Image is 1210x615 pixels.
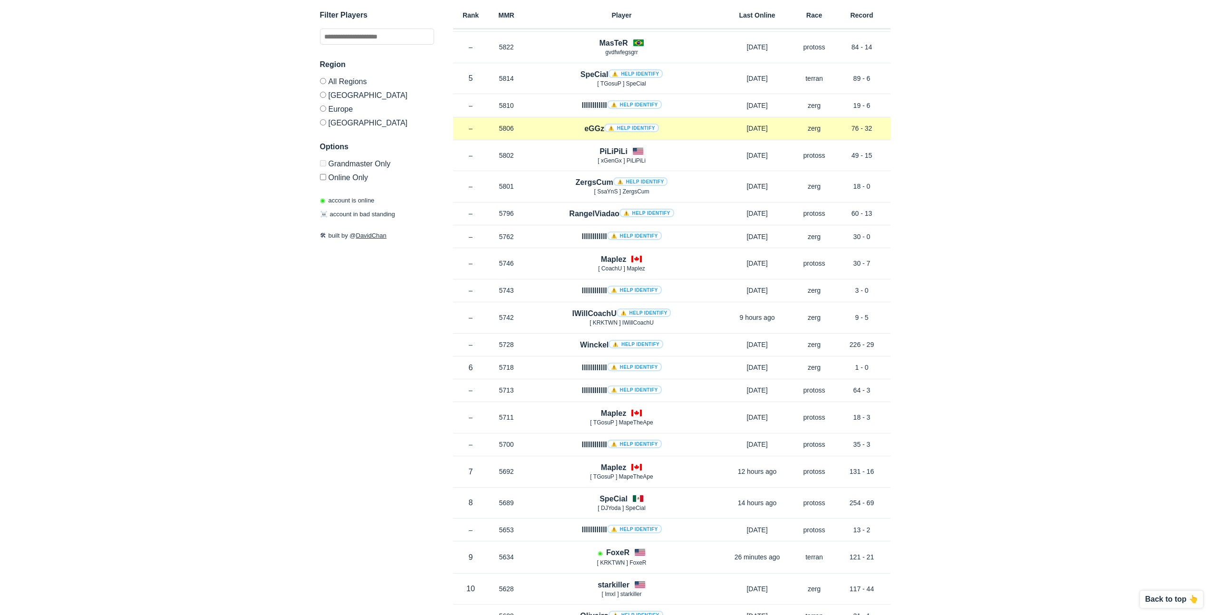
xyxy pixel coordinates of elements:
p: 5810 [489,101,524,110]
p: built by @ [320,231,434,240]
input: Grandmaster Only [320,160,326,166]
span: [ TGosuP ] MapeTheApe [590,473,653,480]
a: ⚠️ Help identify [607,385,662,394]
p: – [453,259,489,268]
p: 10 [453,583,489,594]
p: 5806 [489,124,524,133]
p: 5634 [489,552,524,562]
p: – [453,440,489,449]
p: 5743 [489,286,524,295]
p: [DATE] [719,440,795,449]
p: zerg [795,286,833,295]
p: [DATE] [719,74,795,83]
a: ⚠️ Help identify [613,177,668,186]
p: 30 - 7 [833,259,891,268]
p: protoss [795,151,833,160]
p: 5700 [489,440,524,449]
p: zerg [795,124,833,133]
span: 🛠 [320,232,326,239]
h4: MasTeR [599,38,628,48]
p: 30 - 0 [833,232,891,241]
input: [GEOGRAPHIC_DATA] [320,92,326,98]
a: ⚠️ Help identify [607,286,662,294]
p: [DATE] [719,385,795,395]
a: ⚠️ Help identify [604,124,659,132]
h4: llllllllllll [581,285,661,296]
h4: SpeCial [581,69,663,80]
p: 5796 [489,209,524,218]
span: Account is laddering [598,550,602,557]
p: 131 - 16 [833,467,891,476]
p: 14 hours ago [719,498,795,508]
input: All Regions [320,78,326,84]
p: 5653 [489,525,524,535]
p: Back to top 👆 [1145,596,1198,603]
p: 89 - 6 [833,74,891,83]
p: – [453,232,489,241]
p: protoss [795,440,833,449]
p: 9 [453,552,489,563]
a: ⚠️ Help identify [617,308,671,317]
p: protoss [795,385,833,395]
h4: RangelViadao [569,208,674,219]
p: account is online [320,196,375,205]
p: – [453,151,489,160]
p: account in bad standing [320,210,395,220]
a: ⚠️ Help identify [607,525,662,533]
p: [DATE] [719,363,795,372]
span: [ KRKTWN ] IWillCoachU [590,319,654,326]
h3: Filter Players [320,10,434,21]
p: 9 hours ago [719,313,795,322]
p: protoss [795,209,833,218]
p: 5814 [489,74,524,83]
p: [DATE] [719,182,795,191]
p: 26 minutes ago [719,552,795,562]
h6: Player [524,12,719,19]
p: 5 [453,73,489,84]
span: [ TGosuP ] MapeTheApe [590,419,653,426]
p: terran [795,74,833,83]
input: Online Only [320,174,326,180]
label: [GEOGRAPHIC_DATA] [320,115,434,127]
h4: ZergsCum [576,177,668,188]
p: 254 - 69 [833,498,891,508]
p: [DATE] [719,525,795,535]
p: zerg [795,232,833,241]
p: protoss [795,413,833,422]
a: ⚠️ Help identify [609,340,663,348]
p: [DATE] [719,413,795,422]
h4: llllllllllll [581,362,661,373]
p: – [453,525,489,535]
p: 5692 [489,467,524,476]
p: 5822 [489,42,524,52]
span: [ CoachU ] Maplez [598,265,645,272]
a: ⚠️ Help identify [620,209,674,217]
p: zerg [795,182,833,191]
p: [DATE] [719,259,795,268]
a: ⚠️ Help identify [607,231,662,240]
a: ⚠️ Help identify [607,363,662,371]
p: 76 - 32 [833,124,891,133]
p: 1 - 0 [833,363,891,372]
p: 18 - 3 [833,413,891,422]
p: protoss [795,525,833,535]
p: – [453,101,489,110]
span: [ DJYoda ] SpeCial [598,505,645,511]
span: [ ImxI ] starkiller [601,591,641,597]
h4: eGGz [584,123,659,134]
h4: IWillCoachU [572,308,671,319]
span: ◉ [320,197,325,204]
p: 117 - 44 [833,584,891,594]
p: 64 - 3 [833,385,891,395]
p: – [453,209,489,218]
h6: Rank [453,12,489,19]
p: zerg [795,363,833,372]
p: [DATE] [719,42,795,52]
p: – [453,413,489,422]
p: 3 - 0 [833,286,891,295]
p: 49 - 15 [833,151,891,160]
p: 60 - 13 [833,209,891,218]
a: ⚠️ Help identify [607,440,662,448]
p: 5802 [489,151,524,160]
h4: FoxeR [606,547,629,558]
